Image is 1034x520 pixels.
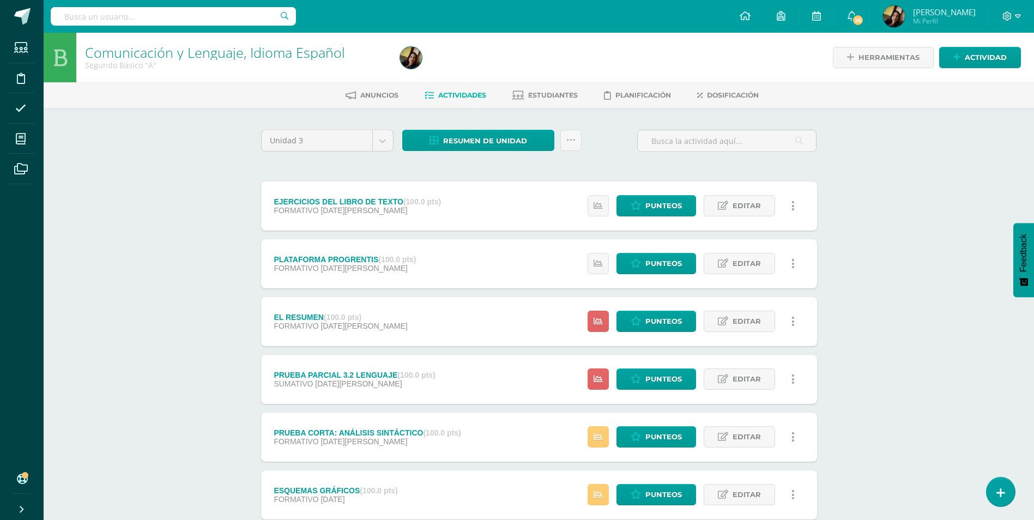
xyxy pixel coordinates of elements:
[645,427,682,447] span: Punteos
[645,485,682,505] span: Punteos
[360,486,397,495] strong: (100.0 pts)
[616,484,696,505] a: Punteos
[274,255,416,264] div: PLATAFORMA PROGRENTIS
[883,5,905,27] img: d3caccddea3211bd5a70dad108ead3bc.png
[51,7,296,26] input: Busca un usuario...
[707,91,759,99] span: Dosificación
[425,87,486,104] a: Actividades
[397,371,435,379] strong: (100.0 pts)
[360,91,398,99] span: Anuncios
[274,379,313,388] span: SUMATIVO
[85,43,345,62] a: Comunicación y Lenguaje, Idioma Español
[616,426,696,448] a: Punteos
[315,379,402,388] span: [DATE][PERSON_NAME]
[274,313,407,322] div: EL RESUMEN
[645,196,682,216] span: Punteos
[262,130,393,151] a: Unidad 3
[321,264,407,273] span: [DATE][PERSON_NAME]
[616,253,696,274] a: Punteos
[274,428,461,437] div: PRUEBA CORTA: ANÁLISIS SINTÁCTICO
[274,495,318,504] span: FORMATIVO
[616,368,696,390] a: Punteos
[270,130,364,151] span: Unidad 3
[604,87,671,104] a: Planificación
[512,87,578,104] a: Estudiantes
[965,47,1007,68] span: Actividad
[400,47,422,69] img: d3caccddea3211bd5a70dad108ead3bc.png
[85,45,387,60] h1: Comunicación y Lenguaje, Idioma Español
[733,485,761,505] span: Editar
[274,371,435,379] div: PRUEBA PARCIAL 3.2 LENGUAJE
[733,369,761,389] span: Editar
[733,427,761,447] span: Editar
[645,369,682,389] span: Punteos
[638,130,816,152] input: Busca la actividad aquí...
[438,91,486,99] span: Actividades
[1019,234,1029,272] span: Feedback
[616,195,696,216] a: Punteos
[378,255,416,264] strong: (100.0 pts)
[346,87,398,104] a: Anuncios
[274,264,318,273] span: FORMATIVO
[1013,223,1034,297] button: Feedback - Mostrar encuesta
[321,437,407,446] span: [DATE][PERSON_NAME]
[423,428,461,437] strong: (100.0 pts)
[85,60,387,70] div: Segundo Básico 'A'
[274,486,397,495] div: ESQUEMAS GRÁFICOS
[913,16,976,26] span: Mi Perfil
[697,87,759,104] a: Dosificación
[645,311,682,331] span: Punteos
[852,14,864,26] span: 36
[274,206,318,215] span: FORMATIVO
[528,91,578,99] span: Estudiantes
[939,47,1021,68] a: Actividad
[645,253,682,274] span: Punteos
[274,322,318,330] span: FORMATIVO
[443,131,527,151] span: Resumen de unidad
[403,197,441,206] strong: (100.0 pts)
[733,196,761,216] span: Editar
[274,437,318,446] span: FORMATIVO
[321,206,407,215] span: [DATE][PERSON_NAME]
[324,313,361,322] strong: (100.0 pts)
[913,7,976,17] span: [PERSON_NAME]
[274,197,441,206] div: EJERCICIOS DEL LIBRO DE TEXTO
[321,495,344,504] span: [DATE]
[858,47,920,68] span: Herramientas
[733,253,761,274] span: Editar
[402,130,554,151] a: Resumen de unidad
[833,47,934,68] a: Herramientas
[615,91,671,99] span: Planificación
[733,311,761,331] span: Editar
[321,322,407,330] span: [DATE][PERSON_NAME]
[616,311,696,332] a: Punteos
